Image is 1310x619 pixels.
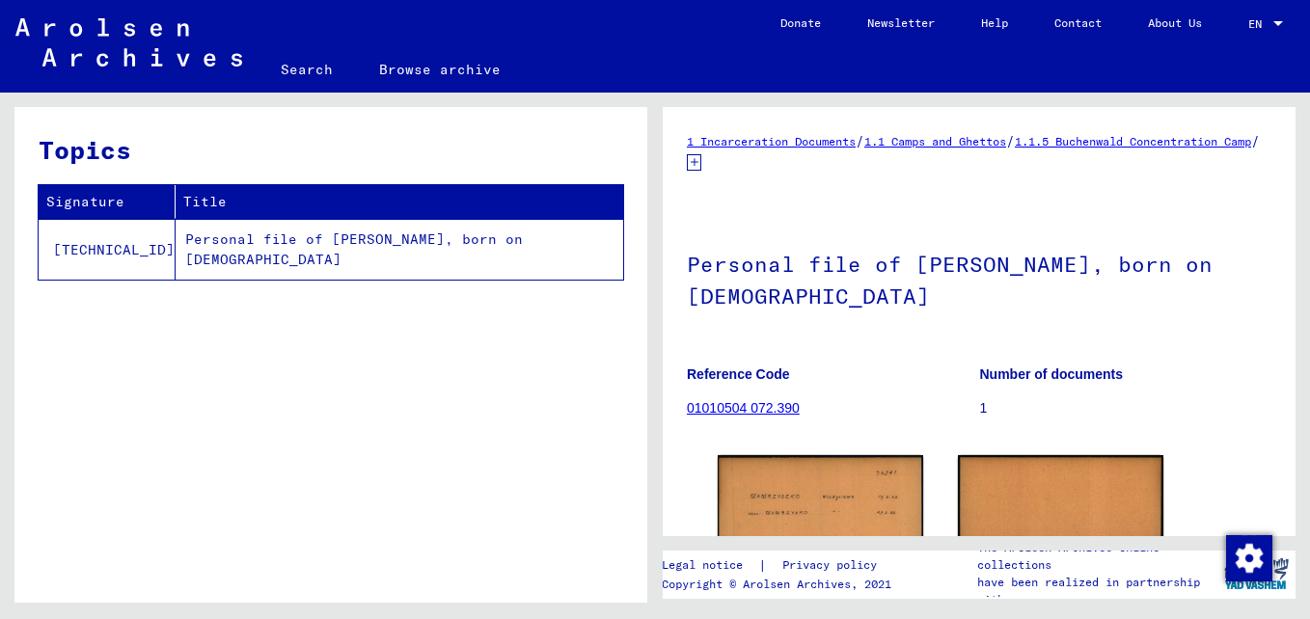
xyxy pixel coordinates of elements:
img: Change consent [1226,535,1272,581]
a: 1 Incarceration Documents [687,134,856,148]
th: Title [176,185,623,219]
p: The Arolsen Archives online collections [977,539,1216,574]
a: Privacy policy [767,555,900,576]
td: Personal file of [PERSON_NAME], born on [DEMOGRAPHIC_DATA] [176,219,623,280]
img: Arolsen_neg.svg [15,18,242,67]
img: 002.jpg [958,455,1163,609]
img: yv_logo.png [1220,550,1293,598]
span: / [1006,132,1015,149]
span: / [856,132,864,149]
th: Signature [39,185,176,219]
span: / [1251,132,1260,149]
b: Number of documents [980,366,1124,382]
div: | [662,555,900,576]
a: 1.1.5 Buchenwald Concentration Camp [1015,134,1251,148]
a: Search [258,46,356,93]
img: 001.jpg [718,455,923,610]
h1: Personal file of [PERSON_NAME], born on [DEMOGRAPHIC_DATA] [687,220,1271,336]
a: Browse archive [356,46,524,93]
p: have been realized in partnership with [977,574,1216,608]
p: Copyright © Arolsen Archives, 2021 [662,576,900,593]
b: Reference Code [687,366,790,382]
a: 1.1 Camps and Ghettos [864,134,1006,148]
p: 1 [980,398,1272,418]
h3: Topics [39,131,622,169]
a: Legal notice [662,555,758,576]
span: EN [1248,17,1269,31]
a: 01010504 072.390 [687,400,800,416]
td: [TECHNICAL_ID] [39,219,176,280]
